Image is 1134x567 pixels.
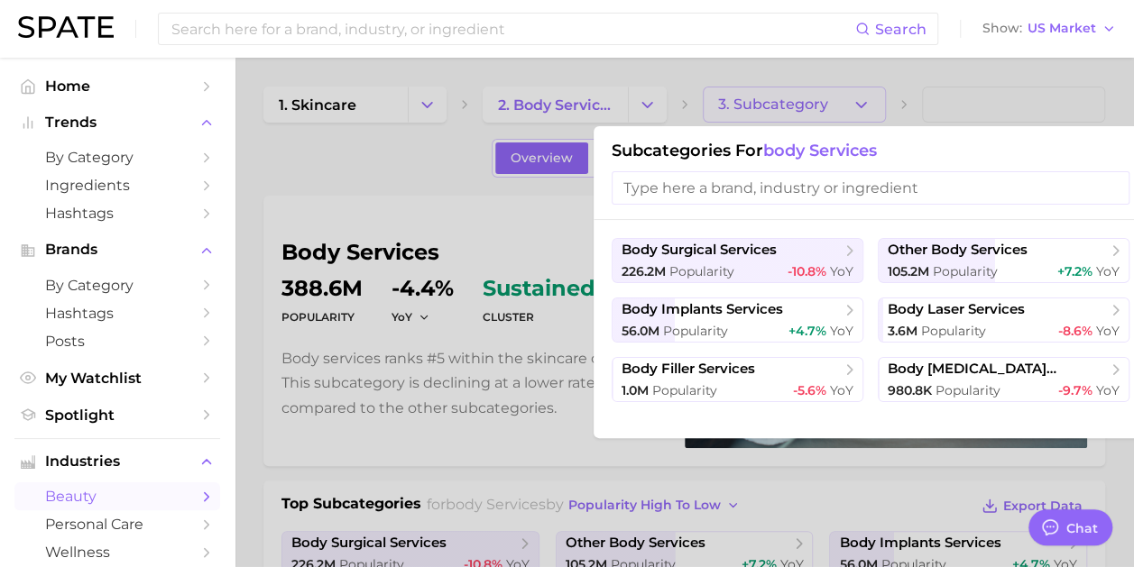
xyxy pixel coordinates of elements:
span: by Category [45,277,189,294]
span: 56.0m [622,323,659,339]
span: -10.8% [788,263,826,279]
span: 1.0m [622,382,649,398]
span: Popularity [652,382,717,398]
span: body services [763,141,877,160]
button: Brands [14,236,220,263]
a: Hashtags [14,299,220,327]
span: Industries [45,453,189,470]
span: YoY [1096,323,1120,339]
input: Type here a brand, industry or ingredient [612,171,1129,205]
button: other body services105.2m Popularity+7.2% YoY [878,238,1129,283]
a: Hashtags [14,199,220,227]
span: Home [45,78,189,95]
span: -8.6% [1058,323,1093,339]
span: Popularity [663,323,728,339]
a: Ingredients [14,171,220,199]
a: beauty [14,482,220,510]
span: US Market [1028,23,1096,33]
span: 3.6m [888,323,917,339]
a: Home [14,72,220,100]
button: ShowUS Market [978,17,1120,41]
span: 105.2m [888,263,929,279]
a: personal care [14,510,220,538]
button: Industries [14,448,220,475]
span: beauty [45,488,189,505]
span: Popularity [936,382,1000,398]
button: body filler services1.0m Popularity-5.6% YoY [612,357,863,402]
a: Posts [14,327,220,355]
span: YoY [1096,382,1120,398]
span: Brands [45,242,189,258]
span: Popularity [669,263,734,279]
a: by Category [14,143,220,171]
button: Trends [14,109,220,136]
a: My Watchlist [14,364,220,392]
span: YoY [830,263,853,279]
img: SPATE [18,16,114,38]
span: personal care [45,516,189,533]
input: Search here for a brand, industry, or ingredient [170,14,855,44]
span: Trends [45,114,189,131]
span: -9.7% [1058,382,1093,398]
a: wellness [14,538,220,566]
span: other body services [888,242,1028,259]
button: body surgical services226.2m Popularity-10.8% YoY [612,238,863,283]
span: Hashtags [45,305,189,322]
span: body surgical services [622,242,777,259]
span: Popularity [933,263,998,279]
span: Posts [45,333,189,350]
a: Spotlight [14,401,220,429]
span: Hashtags [45,205,189,222]
span: YoY [1096,263,1120,279]
span: My Watchlist [45,370,189,387]
span: +4.7% [788,323,826,339]
span: +7.2% [1057,263,1093,279]
span: body filler services [622,361,755,378]
button: body implants services56.0m Popularity+4.7% YoY [612,297,863,343]
span: YoY [830,323,853,339]
span: by Category [45,149,189,166]
span: -5.6% [793,382,826,398]
a: by Category [14,271,220,299]
span: body laser services [888,301,1025,318]
span: wellness [45,544,189,561]
span: Popularity [921,323,986,339]
span: Show [982,23,1022,33]
span: 226.2m [622,263,666,279]
span: YoY [830,382,853,398]
button: body [MEDICAL_DATA] services980.8k Popularity-9.7% YoY [878,357,1129,402]
span: Search [875,21,927,38]
span: Ingredients [45,177,189,194]
button: body laser services3.6m Popularity-8.6% YoY [878,297,1129,343]
h1: Subcategories for [612,141,1129,160]
span: body [MEDICAL_DATA] services [888,361,1107,378]
span: 980.8k [888,382,932,398]
span: Spotlight [45,407,189,424]
span: body implants services [622,301,783,318]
